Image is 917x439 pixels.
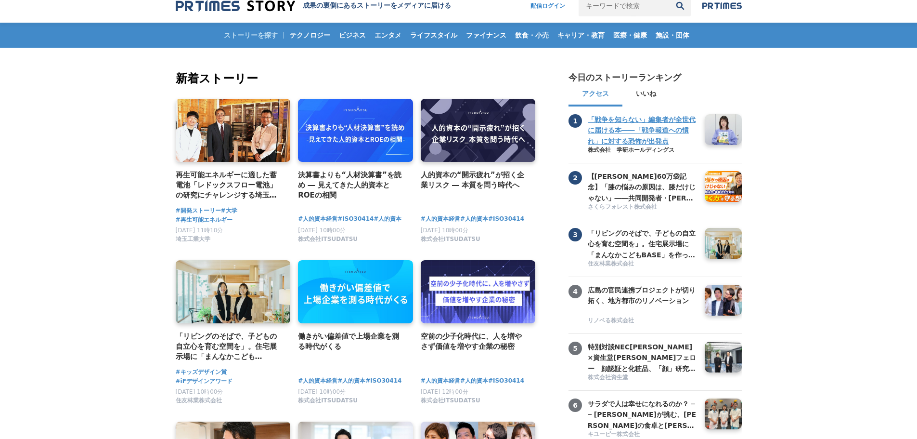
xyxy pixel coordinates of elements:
[488,376,524,386] a: #ISO30414
[406,31,461,40] span: ライフスタイル
[511,23,553,48] a: 飲食・小売
[421,397,480,405] span: 株式会社ITSUDATSU
[421,388,468,395] span: [DATE] 12時00分
[176,388,223,395] span: [DATE] 10時00分
[588,171,697,203] h3: 【[PERSON_NAME]60万袋記念】「膝の悩みの原因は、膝だけじゃない」――共同開発者・[PERSON_NAME]先生と語る、"歩く力"を守る想い【共同開発者対談】
[421,170,528,191] a: 人的資本の“開示疲れ”が招く企業リスク ― 本質を問う時代へ
[176,397,222,405] span: 住友林業株式会社
[588,146,674,154] span: 株式会社 学研ホールディングス
[568,171,582,185] span: 2
[176,206,221,215] a: #開発ストーリー
[176,227,223,234] span: [DATE] 11時10分
[337,376,365,386] span: #人的資本
[568,72,681,83] h2: 今日のストーリーランキング
[511,31,553,40] span: 飲食・小売
[609,31,651,40] span: 医療・健康
[176,399,222,406] a: 住友林業株式会社
[298,227,346,234] span: [DATE] 10時00分
[588,373,628,382] span: 株式会社資生堂
[554,23,608,48] a: キャリア・教育
[421,214,460,224] a: #人的資本経営
[374,214,401,224] span: #人的資本
[588,260,634,268] span: 住友林業株式会社
[298,388,346,395] span: [DATE] 10時00分
[588,342,697,374] h3: 特別対談NEC[PERSON_NAME]×資生堂[PERSON_NAME]フェロー 顔認証と化粧品、「顔」研究の世界の頂点から見える[PERSON_NAME] ～骨格や瞳、変化しない顔と たるみ...
[609,23,651,48] a: 医療・健康
[462,23,510,48] a: ファイナンス
[588,146,697,155] a: 株式会社 学研ホールディングス
[176,331,283,362] a: 「リビングのそばで、子どもの自立心を育む空間を」。住宅展示場に「まんなかこどもBASE」を作った２人の女性社員
[421,376,460,386] a: #人的資本経営
[421,227,468,234] span: [DATE] 10時00分
[588,203,657,211] span: さくらフォレスト株式会社
[588,399,697,429] a: サラダで人は幸せになれるのか？ ── [PERSON_NAME]が挑む、[PERSON_NAME]の食卓と[PERSON_NAME]の可能性
[568,285,582,298] span: 4
[176,70,538,87] h2: 新着ストーリー
[335,23,370,48] a: ビジネス
[588,285,697,316] a: 広島の官民連携プロジェクトが切り拓く、地方都市のリノベーション
[568,228,582,241] span: 3
[652,31,693,40] span: 施設・団体
[303,1,451,10] h1: 成果の裏側にあるストーリーをメディアに届ける
[298,238,358,245] a: 株式会社ITSUDATSU
[568,83,622,106] button: アクセス
[337,214,374,224] a: #ISO30414
[588,228,697,259] a: 「リビングのそばで、子どもの自立心を育む空間を」。住宅展示場に「まんなかこどもBASE」を作った２人の女性社員
[421,399,480,406] a: 株式会社ITSUDATSU
[488,214,524,224] a: #ISO30414
[298,214,337,224] span: #人的資本経営
[460,214,488,224] span: #人的資本
[568,399,582,412] span: 6
[462,31,510,40] span: ファイナンス
[588,203,697,212] a: さくらフォレスト株式会社
[298,235,358,243] span: 株式会社ITSUDATSU
[588,228,697,260] h3: 「リビングのそばで、子どもの自立心を育む空間を」。住宅展示場に「まんなかこどもBASE」を作った２人の女性社員
[460,376,488,386] span: #人的資本
[588,430,640,439] span: キユーピー株式会社
[221,206,237,215] a: #大学
[176,235,210,243] span: 埼玉工業大学
[286,23,334,48] a: テクノロジー
[568,114,582,128] span: 1
[176,215,232,225] a: #再生可能エネルギー
[588,171,697,202] a: 【[PERSON_NAME]60万袋記念】「膝の悩みの原因は、膝だけじゃない」――共同開発者・[PERSON_NAME]先生と語る、"歩く力"を守る想い【共同開発者対談】
[176,368,227,377] a: #キッズデザイン賞
[588,373,697,383] a: 株式会社資生堂
[371,23,405,48] a: エンタメ
[298,331,405,352] a: 働きがい偏差値で上場企業を測る時代がくる
[365,376,401,386] a: #ISO30414
[176,170,283,201] h4: 再生可能エネルギーに適した蓄電池「レドックスフロー電池」の研究にチャレンジする埼玉工業大学
[588,260,697,269] a: 住友林業株式会社
[335,31,370,40] span: ビジネス
[588,317,697,326] a: リノベる株式会社
[588,285,697,306] h3: 広島の官民連携プロジェクトが切り拓く、地方都市のリノベーション
[421,331,528,352] a: 空前の少子化時代に、人を増やさず価値を増やす企業の秘密
[588,114,697,146] h3: 「戦争を知らない」編集者が全世代に届ける本――「戦争報道への慣れ」に対する恐怖が出発点
[702,2,742,10] img: prtimes
[176,377,232,386] a: #iFデザインアワード
[588,114,697,145] a: 「戦争を知らない」編集者が全世代に届ける本――「戦争報道への慣れ」に対する恐怖が出発点
[298,397,358,405] span: 株式会社ITSUDATSU
[622,83,670,106] button: いいね
[298,376,337,386] a: #人的資本経営
[176,238,210,245] a: 埼玉工業大学
[421,238,480,245] a: 株式会社ITSUDATSU
[298,170,405,201] a: 決算書よりも“人材決算書”を読め ― 見えてきた人的資本とROEの相関
[298,399,358,406] a: 株式会社ITSUDATSU
[406,23,461,48] a: ライフスタイル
